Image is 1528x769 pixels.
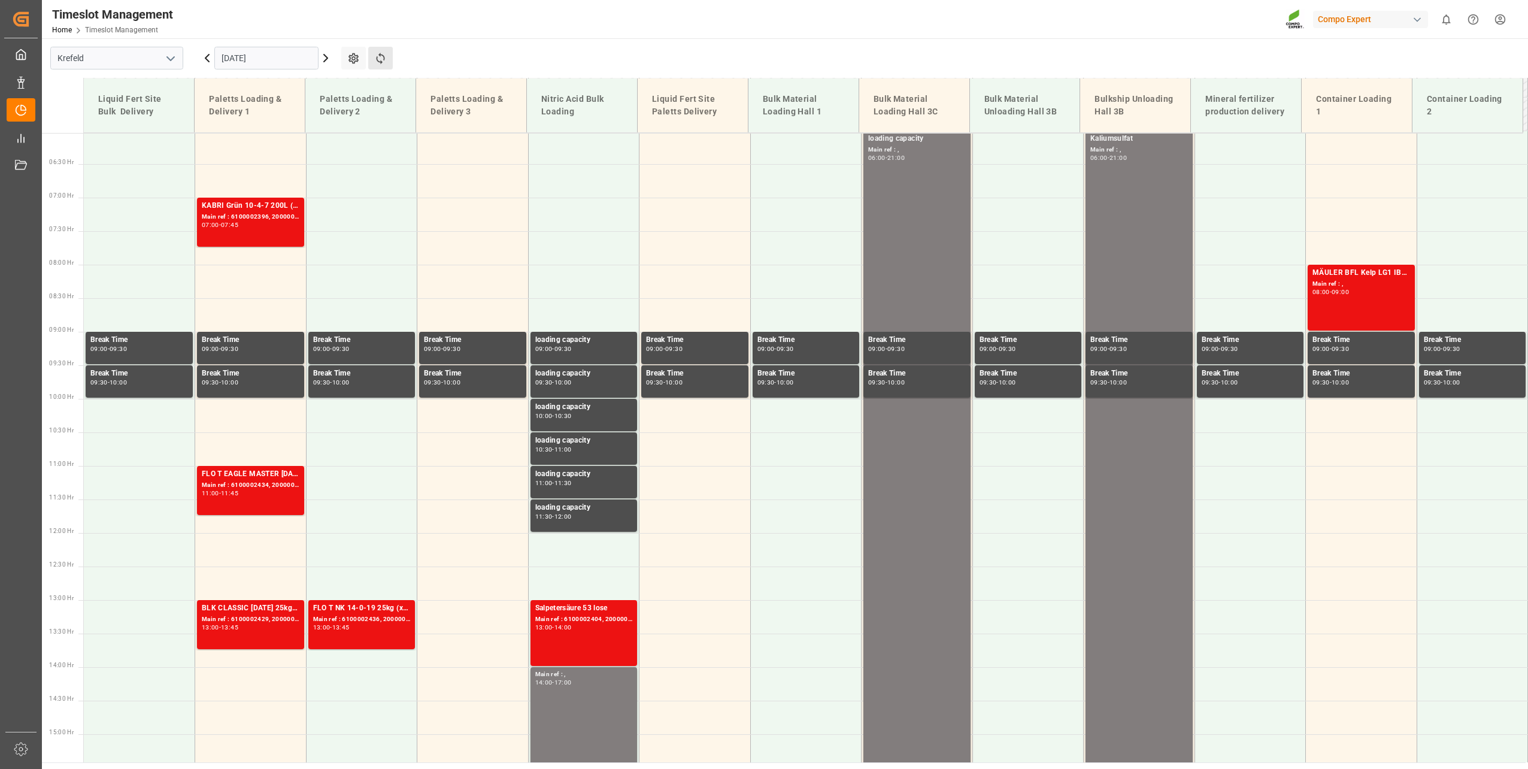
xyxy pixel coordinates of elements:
[1313,11,1428,28] div: Compo Expert
[535,435,633,447] div: loading capacity
[665,380,683,385] div: 10:00
[90,334,188,346] div: Break Time
[202,480,299,491] div: Main ref : 6100002434, 2000002048
[1424,368,1521,380] div: Break Time
[665,346,683,352] div: 09:30
[1090,368,1188,380] div: Break Time
[554,514,572,519] div: 12:00
[1221,346,1238,352] div: 09:30
[535,670,633,680] div: Main ref : ,
[426,88,517,123] div: Paletts Loading & Delivery 3
[554,380,572,385] div: 10:00
[202,380,219,385] div: 09:30
[1312,380,1330,385] div: 09:30
[214,47,319,69] input: DD.MM.YYYY
[552,625,554,630] div: -
[1443,346,1460,352] div: 09:30
[980,334,1077,346] div: Break Time
[1312,334,1410,346] div: Break Time
[1202,334,1299,346] div: Break Time
[869,88,960,123] div: Bulk Material Loading Hall 3C
[1108,346,1109,352] div: -
[108,380,110,385] div: -
[1221,380,1238,385] div: 10:00
[757,380,775,385] div: 09:30
[552,480,554,486] div: -
[1424,346,1441,352] div: 09:00
[1090,380,1108,385] div: 09:30
[554,447,572,452] div: 11:00
[554,680,572,685] div: 17:00
[868,368,966,380] div: Break Time
[1443,380,1460,385] div: 10:00
[202,346,219,352] div: 09:00
[535,603,633,614] div: Salpetersäure 53 lose
[1200,88,1291,123] div: Mineral fertilizer production delivery
[202,222,219,228] div: 07:00
[49,561,74,568] span: 12:30 Hr
[219,346,221,352] div: -
[221,380,238,385] div: 10:00
[1218,380,1220,385] div: -
[646,346,663,352] div: 09:00
[1424,334,1521,346] div: Break Time
[535,468,633,480] div: loading capacity
[313,625,331,630] div: 13:00
[535,334,633,346] div: loading capacity
[49,662,74,668] span: 14:00 Hr
[1330,346,1332,352] div: -
[774,380,776,385] div: -
[1202,346,1219,352] div: 09:00
[777,346,794,352] div: 09:30
[221,222,238,228] div: 07:45
[49,427,74,434] span: 10:30 Hr
[980,88,1071,123] div: Bulk Material Unloading Hall 3B
[49,628,74,635] span: 13:30 Hr
[1312,279,1410,289] div: Main ref : ,
[1332,346,1349,352] div: 09:30
[1090,88,1181,123] div: Bulkship Unloading Hall 3B
[49,259,74,266] span: 08:00 Hr
[424,334,522,346] div: Break Time
[330,346,332,352] div: -
[313,368,411,380] div: Break Time
[554,625,572,630] div: 14:00
[204,88,295,123] div: Paletts Loading & Delivery 1
[535,502,633,514] div: loading capacity
[424,380,441,385] div: 09:30
[1332,380,1349,385] div: 10:00
[1441,380,1442,385] div: -
[219,625,221,630] div: -
[202,200,299,212] div: KABRI Grün 10-4-7 200L (x4) DE,ENKABRI blau 8-8-6 200L (x4) DE,ENKabri blau 8-8-6 20L (x48) DE,EN...
[1109,380,1127,385] div: 10:00
[315,88,406,123] div: Paletts Loading & Delivery 2
[202,368,299,380] div: Break Time
[202,468,299,480] div: FLO T EAGLE MASTER [DATE] 25kg(x40) INTNTC PREMIUM [DATE] 25kg (x42) INT
[93,88,184,123] div: Liquid Fert Site Bulk Delivery
[647,88,738,123] div: Liquid Fert Site Paletts Delivery
[1202,380,1219,385] div: 09:30
[49,393,74,400] span: 10:00 Hr
[996,380,998,385] div: -
[1332,289,1349,295] div: 09:00
[552,447,554,452] div: -
[202,614,299,625] div: Main ref : 6100002429, 2000001808
[1218,346,1220,352] div: -
[219,380,221,385] div: -
[887,155,905,161] div: 21:00
[774,346,776,352] div: -
[313,334,411,346] div: Break Time
[1286,9,1305,30] img: Screenshot%202023-09-29%20at%2010.02.21.png_1712312052.png
[535,625,553,630] div: 13:00
[221,491,238,496] div: 11:45
[161,49,179,68] button: open menu
[202,334,299,346] div: Break Time
[868,334,966,346] div: Break Time
[202,212,299,222] div: Main ref : 6100002396, 2000001900
[535,514,553,519] div: 11:30
[443,380,460,385] div: 10:00
[554,480,572,486] div: 11:30
[332,625,350,630] div: 13:45
[999,346,1016,352] div: 09:30
[1311,88,1402,123] div: Container Loading 1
